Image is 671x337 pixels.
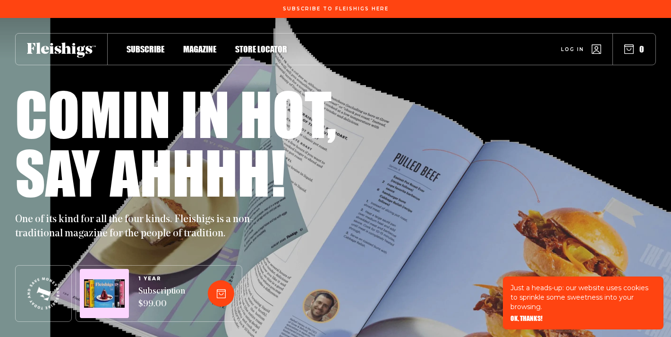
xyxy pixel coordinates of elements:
h1: Say ahhhh! [15,143,286,201]
a: Subscribe [127,43,164,55]
a: Magazine [183,43,216,55]
a: Log in [561,44,601,54]
a: 1 YEARSubscription $99.00 [138,276,185,311]
h1: Comin in hot, [15,84,337,143]
span: Subscription $99.00 [138,285,185,311]
span: 1 YEAR [138,276,185,282]
span: Magazine [183,44,216,54]
img: Magazines image [84,279,125,308]
p: Just a heads-up: our website uses cookies to sprinkle some sweetness into your browsing. [510,283,656,311]
span: Subscribe [127,44,164,54]
p: One of its kind for all the four kinds. Fleishigs is a non-traditional magazine for the people of... [15,213,261,241]
span: Subscribe To Fleishigs Here [283,6,389,12]
span: Log in [561,46,584,53]
a: Store locator [235,43,287,55]
a: Subscribe To Fleishigs Here [281,6,391,11]
button: OK, THANKS! [510,315,543,322]
button: 0 [624,44,644,54]
span: Store locator [235,44,287,54]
